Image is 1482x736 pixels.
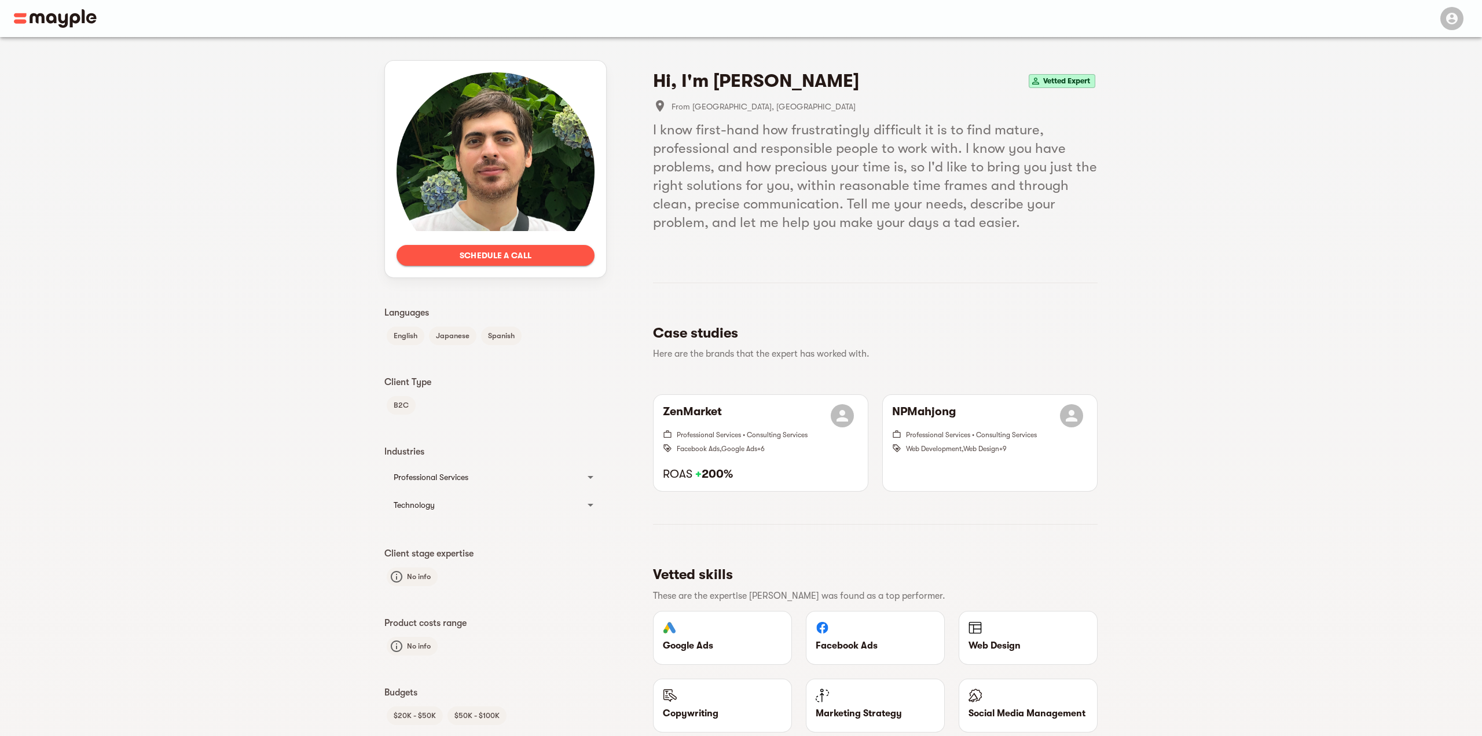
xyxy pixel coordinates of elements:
span: $20K - $50K [387,709,443,723]
p: Languages [384,306,607,320]
span: + 6 [757,445,765,453]
p: Here are the brands that the expert has worked with. [653,347,1088,361]
h5: Vetted skills [653,565,1088,584]
span: Japanese [429,329,476,343]
strong: 200% [695,467,733,481]
span: Professional Services • Consulting Services [906,431,1037,439]
p: Marketing Strategy [816,706,935,720]
h6: ZenMarket [663,404,722,427]
p: Social Media Management [969,706,1088,720]
span: Web Development , [906,445,963,453]
p: Google Ads [663,639,782,653]
span: Spanish [481,329,522,343]
button: NPMahjongProfessional Services • Consulting ServicesWeb Development,Web Design+9 [883,395,1097,491]
p: Facebook Ads [816,639,935,653]
span: $50K - $100K [447,709,507,723]
p: Budgets [384,686,607,700]
button: ZenMarketProfessional Services • Consulting ServicesFacebook Ads,Google Ads+6ROAS +200% [654,395,868,491]
span: Google Ads [721,445,757,453]
span: No info [400,639,438,653]
img: Main logo [14,9,97,28]
h6: ROAS [663,467,859,482]
h5: I know first-hand how frustratingly difficult it is to find mature, professional and responsible ... [653,120,1098,232]
p: Product costs range [384,616,607,630]
p: Web Design [969,639,1088,653]
p: Client Type [384,375,607,389]
span: Schedule a call [406,248,585,262]
span: + [695,467,702,481]
p: These are the expertise [PERSON_NAME] was found as a top performer. [653,589,1088,603]
span: Facebook Ads , [677,445,721,453]
span: Professional Services • Consulting Services [677,431,808,439]
button: Schedule a call [397,245,595,266]
div: Technology [394,498,577,512]
span: No info [400,570,438,584]
span: B2C [387,398,416,412]
h5: Case studies [653,324,1088,342]
span: English [387,329,424,343]
span: From [GEOGRAPHIC_DATA], [GEOGRAPHIC_DATA] [672,100,1098,113]
p: Client stage expertise [384,547,607,561]
div: Technology [384,491,607,519]
span: Vetted Expert [1039,74,1095,88]
span: + 9 [999,445,1007,453]
span: Web Design [963,445,999,453]
p: Industries [384,445,607,459]
h4: Hi, I'm [PERSON_NAME] [653,69,859,93]
h6: NPMahjong [892,404,956,427]
div: Professional Services [384,463,607,491]
span: Menu [1433,13,1468,22]
div: Professional Services [394,470,577,484]
p: Copywriting [663,706,782,720]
